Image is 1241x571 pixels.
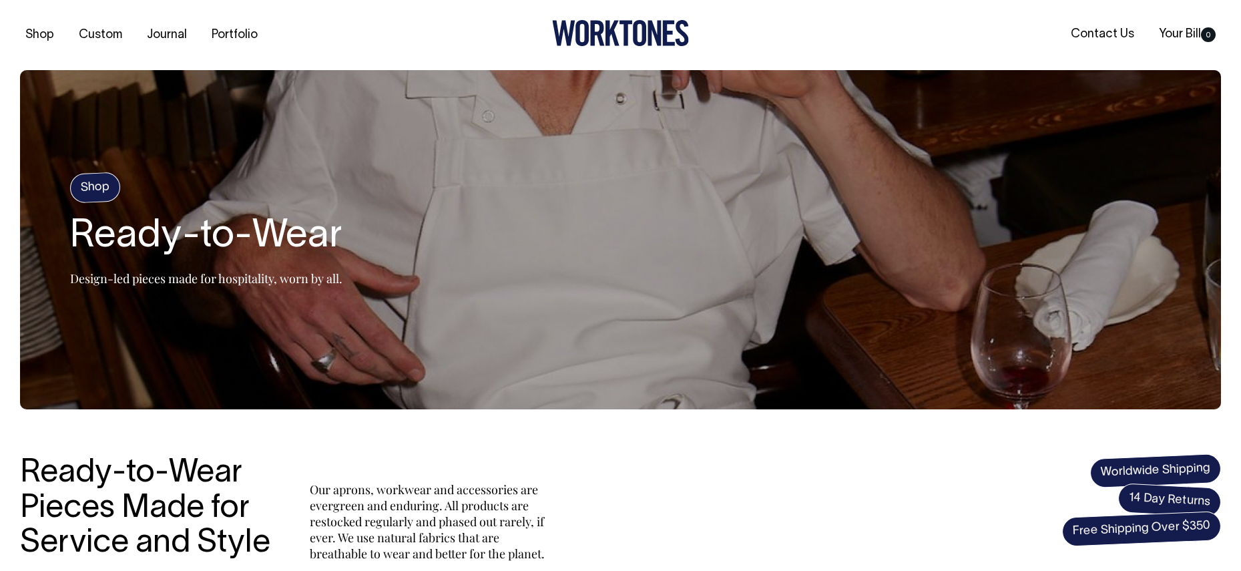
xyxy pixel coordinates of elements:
h2: Ready-to-Wear [70,216,342,258]
a: Contact Us [1065,23,1140,45]
a: Portfolio [206,24,263,46]
a: Custom [73,24,128,46]
span: Worldwide Shipping [1089,453,1222,488]
h3: Ready-to-Wear Pieces Made for Service and Style [20,456,280,562]
a: Journal [142,24,192,46]
p: Our aprons, workwear and accessories are evergreen and enduring. All products are restocked regul... [310,482,550,562]
p: Design-led pieces made for hospitality, worn by all. [70,270,342,287]
h4: Shop [69,172,121,203]
span: 14 Day Returns [1118,483,1222,518]
a: Your Bill0 [1154,23,1221,45]
a: Shop [20,24,59,46]
span: 0 [1201,27,1216,42]
span: Free Shipping Over $350 [1061,511,1222,547]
